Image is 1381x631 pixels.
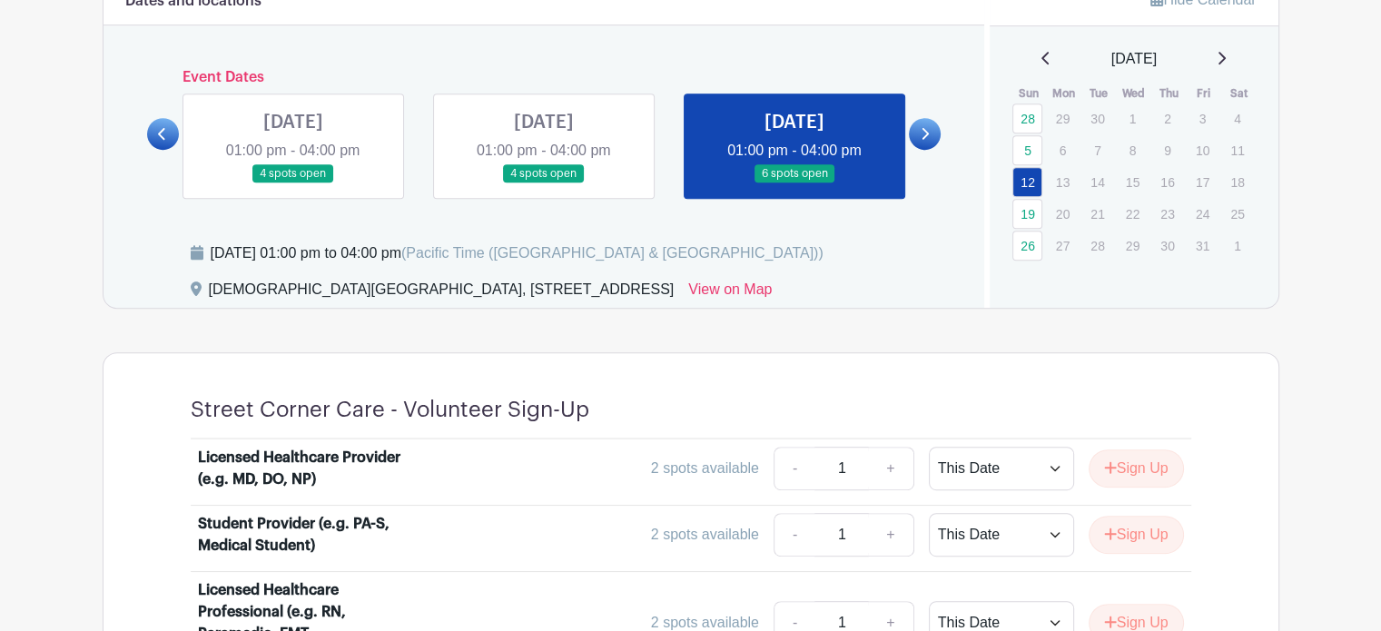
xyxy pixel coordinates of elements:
[1048,104,1078,133] p: 29
[1082,200,1112,228] p: 21
[1089,516,1184,554] button: Sign Up
[1222,200,1252,228] p: 25
[191,397,589,423] h4: Street Corner Care - Volunteer Sign-Up
[1188,136,1218,164] p: 10
[774,447,815,490] a: -
[774,513,815,557] a: -
[1222,136,1252,164] p: 11
[1047,84,1082,103] th: Mon
[1048,136,1078,164] p: 6
[1048,168,1078,196] p: 13
[1082,168,1112,196] p: 14
[198,447,423,490] div: Licensed Healthcare Provider (e.g. MD, DO, NP)
[1188,168,1218,196] p: 17
[1188,200,1218,228] p: 24
[1188,232,1218,260] p: 31
[1118,104,1148,133] p: 1
[868,513,913,557] a: +
[1222,104,1252,133] p: 4
[1082,232,1112,260] p: 28
[1152,136,1182,164] p: 9
[1151,84,1187,103] th: Thu
[1152,168,1182,196] p: 16
[1012,199,1042,229] a: 19
[1152,200,1182,228] p: 23
[1152,104,1182,133] p: 2
[1152,232,1182,260] p: 30
[401,245,824,261] span: (Pacific Time ([GEOGRAPHIC_DATA] & [GEOGRAPHIC_DATA]))
[1111,48,1157,70] span: [DATE]
[1048,232,1078,260] p: 27
[1118,232,1148,260] p: 29
[1089,449,1184,488] button: Sign Up
[868,447,913,490] a: +
[1221,84,1257,103] th: Sat
[1082,104,1112,133] p: 30
[1012,231,1042,261] a: 26
[1012,167,1042,197] a: 12
[1011,84,1047,103] th: Sun
[179,69,910,86] h6: Event Dates
[688,279,772,308] a: View on Map
[1118,168,1148,196] p: 15
[1118,136,1148,164] p: 8
[1188,104,1218,133] p: 3
[1187,84,1222,103] th: Fri
[211,242,824,264] div: [DATE] 01:00 pm to 04:00 pm
[651,524,759,546] div: 2 spots available
[1118,200,1148,228] p: 22
[1012,104,1042,133] a: 28
[1222,168,1252,196] p: 18
[1082,136,1112,164] p: 7
[1012,135,1042,165] a: 5
[651,458,759,479] div: 2 spots available
[1048,200,1078,228] p: 20
[1117,84,1152,103] th: Wed
[1222,232,1252,260] p: 1
[209,279,675,308] div: [DEMOGRAPHIC_DATA][GEOGRAPHIC_DATA], [STREET_ADDRESS]
[198,513,423,557] div: Student Provider (e.g. PA-S, Medical Student)
[1081,84,1117,103] th: Tue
